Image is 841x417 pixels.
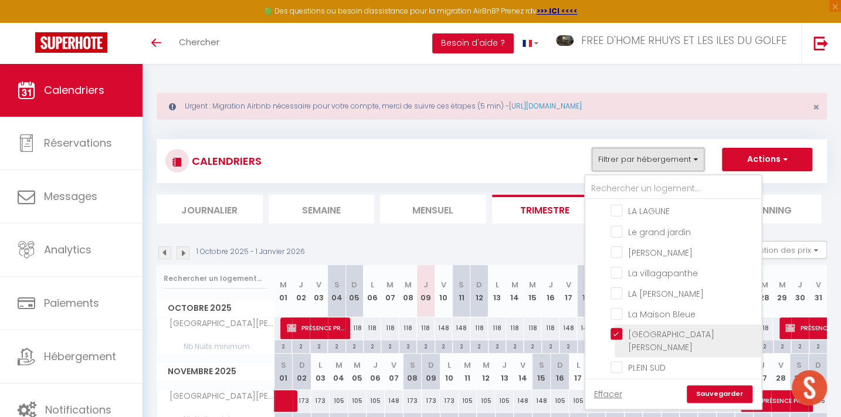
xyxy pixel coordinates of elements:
th: 12 [477,354,495,389]
th: 11 [459,354,477,389]
th: 14 [506,265,524,317]
li: Planning [715,195,822,223]
th: 15 [524,265,541,317]
div: Ouvrir le chat [792,370,827,405]
abbr: S [459,279,464,290]
div: 118 [399,317,416,339]
span: Hébergement [44,349,116,364]
abbr: S [584,279,589,290]
div: 118 [417,317,435,339]
h3: CALENDRIERS [189,148,262,174]
div: 118 [381,317,399,339]
abbr: M [529,279,536,290]
div: Filtrer par hébergement [584,174,762,410]
div: 148 [452,317,470,339]
a: Sauvegarder [687,385,752,403]
abbr: V [391,360,396,371]
abbr: V [778,360,784,371]
span: Paiements [44,296,99,310]
strong: >>> ICI <<<< [537,6,578,16]
div: 2 [506,340,523,351]
th: 29 [790,354,808,389]
div: 148 [435,317,452,339]
div: 2 [292,340,309,351]
span: Octobre 2025 [157,300,274,317]
th: 02 [293,354,311,389]
th: 10 [440,354,458,389]
div: 2 [453,340,470,351]
abbr: D [299,360,305,371]
span: Le grand jardin [628,226,691,238]
div: Urgent : Migration Airbnb nécessaire pour votre compte, merci de suivre ces étapes (5 min) - [157,93,827,120]
abbr: V [520,360,525,371]
p: 1 Octobre 2025 - 1 Janvier 2026 [196,246,305,257]
th: 05 [345,265,363,317]
div: 118 [470,317,488,339]
th: 04 [330,354,348,389]
div: 118 [363,317,381,339]
th: 04 [328,265,345,317]
th: 17 [569,354,587,389]
abbr: V [565,279,571,290]
span: Réservations [44,135,112,150]
div: 173 [422,390,440,412]
input: Rechercher un logement... [164,268,267,289]
div: 2 [524,340,541,351]
div: 2 [346,340,363,351]
div: 2 [809,340,827,351]
div: 118 [488,317,506,339]
img: ... [556,35,574,46]
th: 10 [435,265,452,317]
abbr: J [502,360,507,371]
div: 118 [541,317,559,339]
abbr: M [386,279,394,290]
a: ... FREE D'HOME RHUYS ET LES ILES DU GOLFE [547,23,801,64]
abbr: M [761,279,768,290]
th: 30 [808,354,827,389]
span: Nb Nuits minimum [157,340,274,353]
li: Semaine [269,195,375,223]
div: 105 [348,390,366,412]
abbr: S [334,279,339,290]
button: Actions [722,148,812,171]
div: 105 [495,390,513,412]
th: 17 [559,265,577,317]
th: 06 [367,354,385,389]
a: Effacer [594,388,622,401]
th: 16 [551,354,569,389]
div: 148 [532,390,550,412]
abbr: L [495,279,499,290]
div: 2 [578,340,595,351]
span: La villagapanthe [628,267,698,279]
th: 08 [399,265,416,317]
th: 12 [470,265,488,317]
abbr: S [410,360,415,371]
div: 105 [459,390,477,412]
abbr: M [779,279,786,290]
span: FREE D'HOME RHUYS ET LES ILES DU GOLFE [581,33,786,48]
th: 13 [495,354,513,389]
abbr: S [281,360,286,371]
div: 2 [381,340,398,351]
abbr: D [351,279,357,290]
th: 27 [753,354,771,389]
abbr: S [796,360,802,371]
th: 07 [381,265,399,317]
input: Rechercher un logement... [585,178,761,199]
div: 173 [403,390,421,412]
th: 03 [311,354,329,389]
abbr: J [373,360,378,371]
a: Chercher [170,23,228,64]
div: 105 [477,390,495,412]
button: Besoin d'aide ? [432,33,514,53]
button: Gestion des prix [740,241,827,259]
abbr: M [280,279,287,290]
abbr: M [483,360,490,371]
span: Notifications [45,402,111,417]
div: 2 [435,340,452,351]
div: 105 [569,390,587,412]
button: Close [813,102,819,113]
div: 118 [506,317,524,339]
div: 2 [399,340,416,351]
span: PRÉSENCE PROPRIÉTAIRES [747,389,806,412]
